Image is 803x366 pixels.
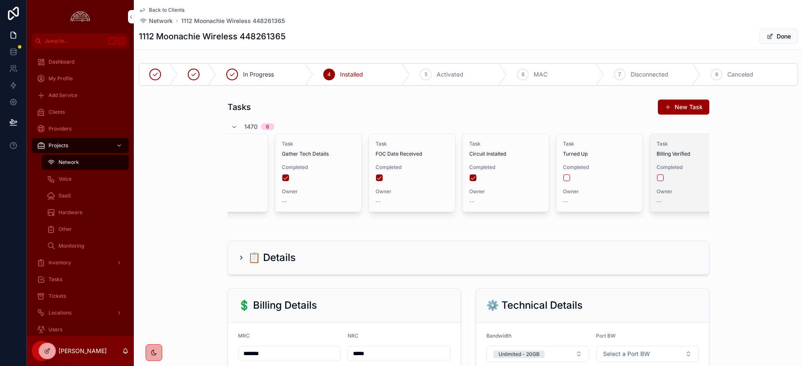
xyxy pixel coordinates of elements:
span: Voice [59,176,72,182]
span: 5 [425,71,427,78]
span: Disconnected [631,70,668,79]
button: Jump to...K [32,33,129,49]
span: Owner [376,188,448,195]
a: Other [42,222,129,237]
a: TaskGather Tech DetailsCompletedOwner-- [275,133,362,212]
span: Task [282,141,355,147]
span: Installed [340,70,363,79]
span: Owner [282,188,355,195]
span: MAC [534,70,547,79]
div: 6 [266,123,269,130]
a: TaskTurned UpCompletedOwner-- [556,133,643,212]
a: Users [32,322,129,337]
span: -- [469,198,474,205]
span: Gather Tech Details [282,151,355,157]
span: Tasks [49,276,62,283]
span: Owner [563,188,636,195]
span: MRC [238,333,250,339]
span: Dashboard [49,59,74,65]
span: -- [657,198,662,205]
span: 1470 [244,123,258,131]
span: Circuit Installed [469,151,542,157]
span: Add Service [49,92,77,99]
span: -- [563,198,568,205]
span: 8 [715,71,718,78]
span: Task [657,141,729,147]
span: 4 [327,71,331,78]
span: Network [149,17,173,25]
span: Completed [563,164,636,171]
span: Completed [282,164,355,171]
a: Tickets [32,289,129,304]
span: Projects [49,142,68,149]
a: Dashboard [32,54,129,69]
a: Voice [42,171,129,187]
span: Inventory [49,259,71,266]
a: TaskCircuit InstalledCompletedOwner-- [462,133,549,212]
h2: ⚙️ Technical Details [486,299,583,312]
span: Locations [49,310,72,316]
a: Back to Clients [139,7,184,13]
span: Billing Verified [657,151,729,157]
div: Unlimited - 20GB [499,351,540,358]
span: Turned Up [563,151,636,157]
span: Jump to... [45,38,105,44]
span: Completed [469,164,542,171]
a: Add Service [32,88,129,103]
span: Port BW [596,333,616,339]
span: K [118,38,125,44]
a: Hardware [42,205,129,220]
a: TaskBilling VerifiedCompletedOwner-- [650,133,737,212]
a: Network [139,17,173,25]
a: SaaS [42,188,129,203]
a: Tasks [32,272,129,287]
span: -- [376,198,381,205]
h2: 💲 Billing Details [238,299,317,312]
span: -- [282,198,287,205]
button: Select Button [596,346,699,362]
a: Clients [32,105,129,120]
button: New Task [658,100,709,115]
span: Network [59,159,79,166]
span: Clients [49,109,65,115]
span: Hardware [59,209,82,216]
span: 6 [522,71,524,78]
span: Activated [437,70,463,79]
button: Select Button [486,346,589,362]
a: Network [42,155,129,170]
span: Users [49,326,62,333]
div: scrollable content [27,49,134,336]
a: Monitoring [42,238,129,253]
a: Inventory [32,255,129,270]
span: IM [38,346,46,356]
span: NRC [348,333,358,339]
span: My Profile [49,75,73,82]
img: App logo [68,10,92,23]
span: Task [563,141,636,147]
span: Task [376,141,448,147]
span: Other [59,226,72,233]
span: Owner [469,188,542,195]
span: Providers [49,125,72,132]
a: Providers [32,121,129,136]
span: Back to Clients [149,7,184,13]
span: Completed [657,164,729,171]
span: FOC Date Received [376,151,448,157]
h1: Tasks [228,101,251,113]
span: Tickets [49,293,66,299]
h2: 📋 Details [248,251,296,264]
a: Locations [32,305,129,320]
span: Owner [657,188,729,195]
span: Bandwidth [486,333,511,339]
span: SaaS [59,192,71,199]
button: Done [760,29,798,44]
h1: 1112 Moonachie Wireless 448261365 [139,31,286,42]
span: Monitoring [59,243,84,249]
span: In Progress [243,70,274,79]
a: 1112 Moonachie Wireless 448261365 [181,17,285,25]
span: Completed [376,164,448,171]
span: Canceled [727,70,753,79]
a: TaskFOC Date ReceivedCompletedOwner-- [368,133,455,212]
